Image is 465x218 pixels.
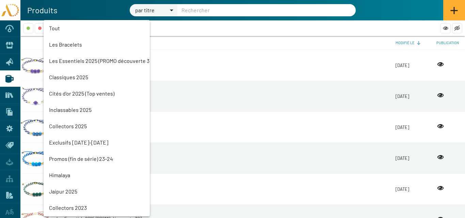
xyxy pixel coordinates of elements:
mat-option: Jaipur 2025 [44,183,150,200]
mat-option: Classiques 2025 [44,69,150,85]
mat-option: Exclusifs [DATE]-[DATE] [44,134,150,151]
mat-option: Collectors 2023 [44,200,150,216]
mat-option: Les Bracelets [44,36,150,53]
mat-option: Himalaya [44,167,150,183]
mat-option: Promos (fin de série) 23-24 [44,151,150,167]
mat-option: Les Essentiels 2025 (PROMO découverte 30j) [44,53,150,69]
mat-option: Tout [44,20,150,36]
mat-option: Collectors 2025 [44,118,150,134]
mat-option: Cités d'or 2025 (Top ventes) [44,85,150,102]
mat-option: Inclassables 2025 [44,102,150,118]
